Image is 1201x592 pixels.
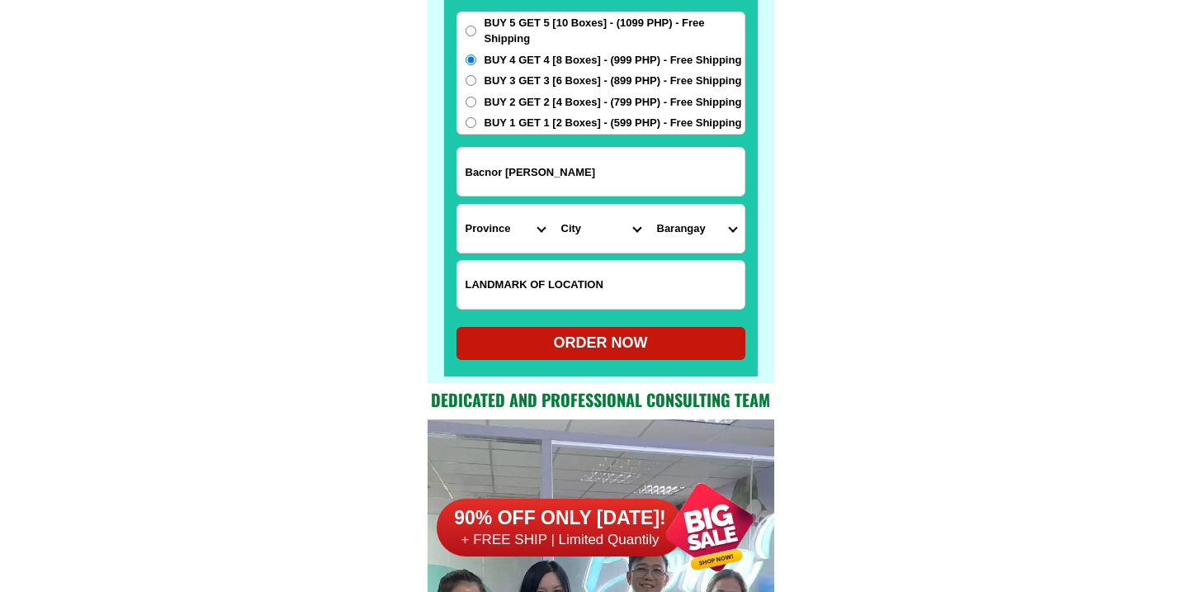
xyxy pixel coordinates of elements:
input: BUY 2 GET 2 [4 Boxes] - (799 PHP) - Free Shipping [466,97,476,107]
select: Select district [553,205,649,253]
span: BUY 4 GET 4 [8 Boxes] - (999 PHP) - Free Shipping [485,52,742,69]
input: BUY 4 GET 4 [8 Boxes] - (999 PHP) - Free Shipping [466,54,476,65]
h6: + FREE SHIP | Limited Quantily [437,531,684,549]
input: BUY 3 GET 3 [6 Boxes] - (899 PHP) - Free Shipping [466,75,476,86]
input: BUY 1 GET 1 [2 Boxes] - (599 PHP) - Free Shipping [466,117,476,128]
select: Select province [457,205,553,253]
select: Select commune [649,205,745,253]
input: Input address [457,148,745,196]
span: BUY 5 GET 5 [10 Boxes] - (1099 PHP) - Free Shipping [485,15,745,47]
span: BUY 3 GET 3 [6 Boxes] - (899 PHP) - Free Shipping [485,73,742,89]
input: BUY 5 GET 5 [10 Boxes] - (1099 PHP) - Free Shipping [466,26,476,36]
h6: 90% OFF ONLY [DATE]! [437,506,684,531]
div: ORDER NOW [456,332,745,354]
span: BUY 2 GET 2 [4 Boxes] - (799 PHP) - Free Shipping [485,94,742,111]
input: Input LANDMARKOFLOCATION [457,261,745,309]
h2: Dedicated and professional consulting team [428,387,774,412]
span: BUY 1 GET 1 [2 Boxes] - (599 PHP) - Free Shipping [485,115,742,131]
